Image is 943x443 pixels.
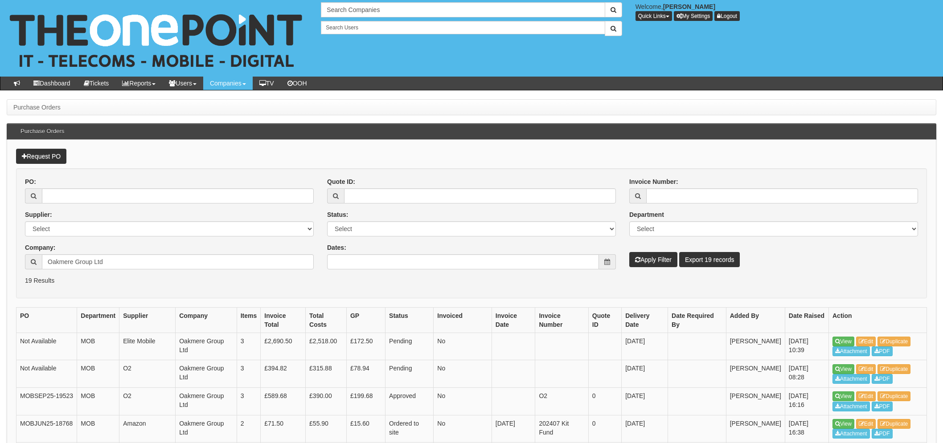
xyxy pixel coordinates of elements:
td: [DATE] [622,360,668,388]
td: 3 [237,360,261,388]
label: Supplier: [25,210,52,219]
a: Reports [115,77,162,90]
a: Edit [856,419,876,429]
td: 0 [588,387,621,415]
a: Duplicate [877,419,910,429]
td: Oakmere Group Ltd [176,333,237,360]
td: £315.88 [306,360,347,388]
td: No [434,360,492,388]
td: [PERSON_NAME] [726,415,785,443]
a: View [832,364,854,374]
td: Oakmere Group Ltd [176,415,237,443]
td: £2,518.00 [306,333,347,360]
a: Attachment [832,402,870,411]
th: Items [237,307,261,333]
th: Delivery Date [622,307,668,333]
td: Oakmere Group Ltd [176,360,237,388]
td: [DATE] 10:39 [785,333,828,360]
a: Duplicate [877,337,910,346]
td: No [434,415,492,443]
th: Total Costs [306,307,347,333]
th: Date Raised [785,307,828,333]
a: PDF [872,346,893,356]
td: MOB [77,360,119,388]
input: Search Users [321,21,605,34]
td: Ordered to site [385,415,434,443]
td: £390.00 [306,387,347,415]
th: GP [346,307,385,333]
a: Duplicate [877,391,910,401]
a: Edit [856,391,876,401]
td: 0 [588,415,621,443]
td: O2 [535,387,588,415]
label: Invoice Number: [629,177,678,186]
td: [DATE] 16:16 [785,387,828,415]
label: Department [629,210,664,219]
td: £589.68 [261,387,306,415]
td: [PERSON_NAME] [726,360,785,388]
a: Edit [856,364,876,374]
label: Status: [327,210,348,219]
a: Export 19 records [679,252,740,267]
th: Date Required By [668,307,726,333]
td: 3 [237,333,261,360]
td: Approved [385,387,434,415]
td: 3 [237,387,261,415]
label: Dates: [327,243,346,252]
button: Apply Filter [629,252,677,267]
a: Edit [856,337,876,346]
a: PDF [872,429,893,439]
td: No [434,387,492,415]
td: [DATE] [622,333,668,360]
a: Attachment [832,346,870,356]
h3: Purchase Orders [16,124,69,139]
th: Added By [726,307,785,333]
a: Duplicate [877,364,910,374]
th: Quote ID [588,307,621,333]
a: Logout [714,11,740,21]
a: Attachment [832,374,870,384]
td: [DATE] 08:28 [785,360,828,388]
td: 2 [237,415,261,443]
td: MOB [77,333,119,360]
th: Invoice Date [492,307,535,333]
a: Companies [203,77,253,90]
a: Users [162,77,203,90]
td: £15.60 [346,415,385,443]
label: Quote ID: [327,177,355,186]
button: Quick Links [635,11,672,21]
a: My Settings [674,11,713,21]
a: View [832,337,854,346]
td: £199.68 [346,387,385,415]
td: [DATE] 16:38 [785,415,828,443]
label: Company: [25,243,55,252]
div: Welcome, [629,2,943,21]
a: PDF [872,402,893,411]
li: Purchase Orders [13,103,61,112]
td: MOBJUN25-18768 [16,415,77,443]
th: Invoiced [434,307,492,333]
td: £71.50 [261,415,306,443]
td: [PERSON_NAME] [726,387,785,415]
a: OOH [281,77,314,90]
td: £78.94 [346,360,385,388]
label: PO: [25,177,36,186]
input: Search Companies [321,2,605,17]
th: Department [77,307,119,333]
td: £394.82 [261,360,306,388]
td: Oakmere Group Ltd [176,387,237,415]
td: £55.90 [306,415,347,443]
td: [DATE] [622,387,668,415]
a: Request PO [16,149,66,164]
td: Elite Mobile [119,333,176,360]
th: Status [385,307,434,333]
td: MOB [77,415,119,443]
th: PO [16,307,77,333]
a: PDF [872,374,893,384]
b: [PERSON_NAME] [663,3,715,10]
a: Tickets [77,77,116,90]
th: Invoice Total [261,307,306,333]
td: Not Available [16,333,77,360]
th: Invoice Number [535,307,588,333]
a: View [832,419,854,429]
